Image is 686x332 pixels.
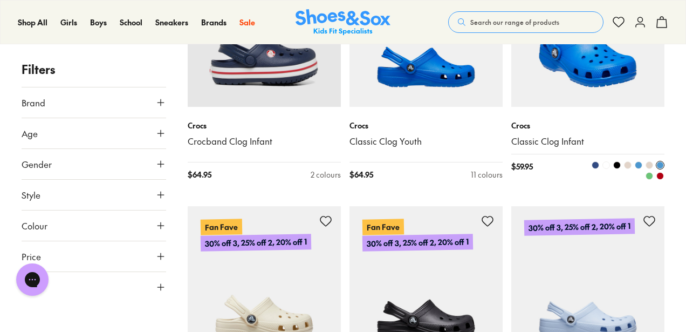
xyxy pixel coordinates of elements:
[22,60,166,78] p: Filters
[470,17,559,27] span: Search our range of products
[448,11,603,33] button: Search our range of products
[22,118,166,148] button: Age
[201,234,311,252] p: 30% off 3, 25% off 2, 20% off 1
[22,149,166,179] button: Gender
[22,188,40,201] span: Style
[22,180,166,210] button: Style
[188,169,211,180] span: $ 64.95
[311,169,341,180] div: 2 colours
[22,219,47,232] span: Colour
[362,234,473,252] p: 30% off 3, 25% off 2, 20% off 1
[524,218,635,236] p: 30% off 3, 25% off 2, 20% off 1
[239,17,255,28] a: Sale
[201,219,242,235] p: Fan Fave
[201,17,227,28] a: Brands
[511,135,664,147] a: Classic Clog Infant
[22,250,41,263] span: Price
[296,9,390,36] a: Shoes & Sox
[22,96,45,109] span: Brand
[296,9,390,36] img: SNS_Logo_Responsive.svg
[11,260,54,300] iframe: Gorgias live chat messenger
[22,272,166,302] button: Size
[22,241,166,272] button: Price
[188,120,341,131] p: Crocs
[349,120,503,131] p: Crocs
[349,135,503,147] a: Classic Clog Youth
[362,219,404,235] p: Fan Fave
[22,87,166,118] button: Brand
[22,211,166,241] button: Colour
[120,17,142,28] a: School
[471,169,503,180] div: 11 colours
[90,17,107,28] a: Boys
[22,127,38,140] span: Age
[511,161,533,180] span: $ 59.95
[155,17,188,28] a: Sneakers
[22,158,52,171] span: Gender
[188,135,341,147] a: Crocband Clog Infant
[511,120,664,131] p: Crocs
[60,17,77,28] a: Girls
[18,17,47,28] a: Shop All
[349,169,373,180] span: $ 64.95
